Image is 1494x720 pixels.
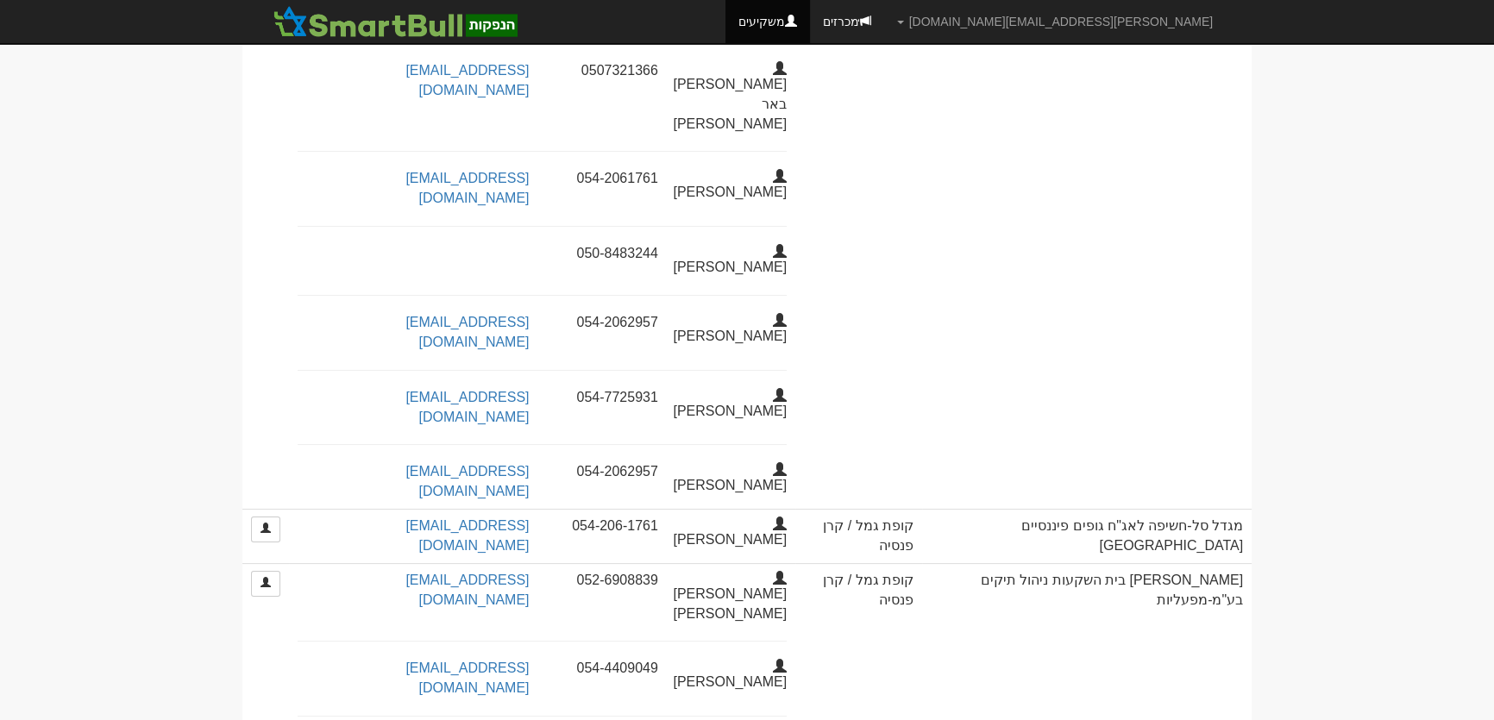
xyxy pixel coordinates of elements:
[405,315,529,349] a: [EMAIL_ADDRESS][DOMAIN_NAME]
[405,171,529,205] a: [EMAIL_ADDRESS][DOMAIN_NAME]
[922,509,1252,563] td: מגדל סל-חשיפה לאג"ח גופים פיננסיים [GEOGRAPHIC_DATA]
[405,573,529,607] a: [EMAIL_ADDRESS][DOMAIN_NAME]
[543,313,671,333] div: 054-2062957
[543,659,671,679] div: 054-4409049
[405,390,529,424] a: [EMAIL_ADDRESS][DOMAIN_NAME]
[405,464,529,498] a: [EMAIL_ADDRESS][DOMAIN_NAME]
[543,244,671,264] div: 050-8483244
[268,4,522,39] img: SmartBull Logo
[671,169,800,203] div: [PERSON_NAME]
[543,169,671,189] div: 054-2061761
[543,388,671,408] div: 054-7725931
[543,462,671,482] div: 054-2062957
[671,244,800,278] div: [PERSON_NAME]
[405,518,529,553] a: [EMAIL_ADDRESS][DOMAIN_NAME]
[405,63,529,97] a: [EMAIL_ADDRESS][DOMAIN_NAME]
[671,313,800,347] div: [PERSON_NAME]
[405,661,529,695] a: [EMAIL_ADDRESS][DOMAIN_NAME]
[543,571,671,591] div: 052-6908839
[671,571,800,624] div: [PERSON_NAME] [PERSON_NAME]
[543,517,671,536] div: 054-206-1761
[795,509,922,563] td: קופת גמל / קרן פנסיה
[671,659,800,692] div: [PERSON_NAME]
[671,388,800,422] div: [PERSON_NAME]
[671,462,800,496] div: [PERSON_NAME]
[671,61,800,135] div: [PERSON_NAME] באר [PERSON_NAME]
[671,517,800,550] div: [PERSON_NAME]
[543,61,671,81] div: 0507321366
